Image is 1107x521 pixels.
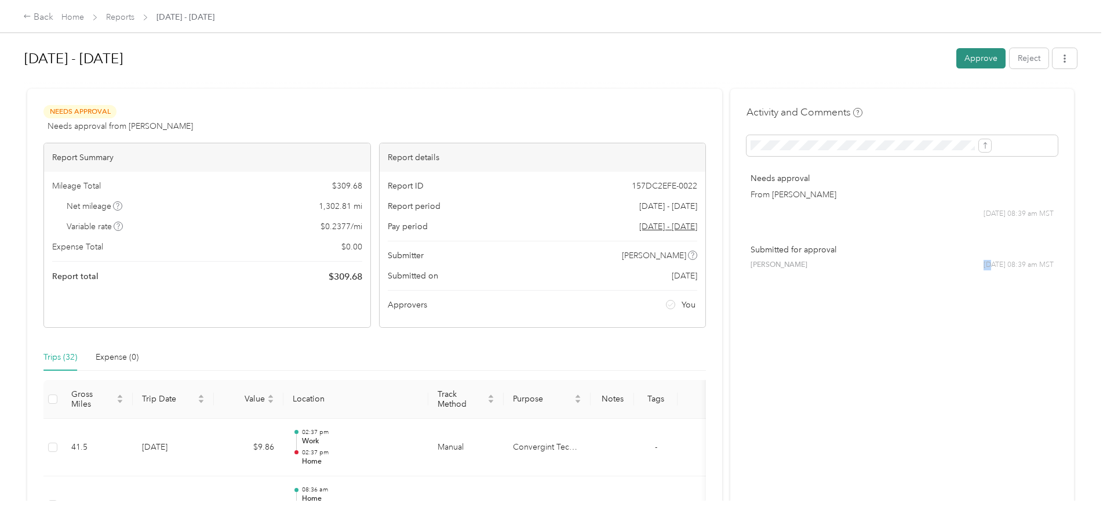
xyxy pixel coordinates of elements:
p: From [PERSON_NAME] [751,189,1054,201]
span: $ 309.68 [329,270,362,284]
p: Needs approval [751,172,1054,184]
div: Report Summary [44,143,370,172]
td: Convergint Technologies [504,419,591,477]
span: caret-up [116,393,123,400]
a: Home [61,12,84,22]
th: Gross Miles [62,380,133,419]
span: Mileage Total [52,180,101,192]
button: Reject [1010,48,1048,68]
div: Trips (32) [43,351,77,364]
span: caret-up [574,393,581,400]
span: [PERSON_NAME] [622,249,686,262]
p: 02:37 pm [302,428,419,436]
span: Gross Miles [71,389,114,409]
span: 157DC2EFE-0022 [632,180,697,192]
td: [DATE] [133,419,214,477]
span: Needs Approval [43,105,116,118]
span: Expense Total [52,241,103,253]
span: $ 0.2377 / mi [321,220,362,233]
span: caret-up [198,393,205,400]
div: Back [23,10,53,24]
span: - [655,500,657,509]
a: Reports [106,12,134,22]
span: - [655,442,657,452]
span: Trip Date [142,394,195,404]
p: 02:37 pm [302,448,419,457]
p: Submitted for approval [751,244,1054,256]
th: Track Method [428,380,504,419]
span: [DATE] 08:39 am MST [984,260,1054,270]
span: [DATE] - [DATE] [156,11,214,23]
span: You [682,299,695,311]
span: [DATE] 08:39 am MST [984,209,1054,219]
span: caret-up [267,393,274,400]
span: caret-down [487,398,494,405]
span: Variable rate [67,220,123,233]
button: Approve [956,48,1006,68]
div: Expense (0) [96,351,139,364]
span: caret-down [267,398,274,405]
th: Trip Date [133,380,214,419]
h4: Activity and Comments [747,105,862,120]
span: $ 309.68 [332,180,362,192]
span: caret-down [116,398,123,405]
p: Home [302,494,419,504]
span: $ 0.00 [341,241,362,253]
th: Location [283,380,428,419]
th: Notes [591,380,634,419]
td: Manual [428,419,504,477]
span: Track Method [438,389,485,409]
span: [PERSON_NAME] [751,260,807,270]
iframe: Everlance-gr Chat Button Frame [1042,456,1107,521]
span: Submitted on [388,270,438,282]
span: Go to pay period [639,220,697,233]
span: Approvers [388,299,427,311]
span: caret-down [198,398,205,405]
p: Home [302,457,419,467]
span: caret-down [574,398,581,405]
span: Value [223,394,265,404]
span: Net mileage [67,200,123,212]
th: Value [214,380,283,419]
span: Report total [52,270,99,283]
span: [DATE] - [DATE] [639,200,697,212]
span: caret-up [487,393,494,400]
span: Report ID [388,180,424,192]
span: Submitter [388,249,424,262]
td: 41.5 [62,419,133,477]
th: Tags [634,380,678,419]
span: [DATE] [672,270,697,282]
p: Work [302,436,419,447]
span: Purpose [513,394,572,404]
span: Report period [388,200,440,212]
span: 1,302.81 mi [319,200,362,212]
td: $9.86 [214,419,283,477]
p: 08:36 am [302,486,419,494]
h1: Sep 1 - 30, 2025 [24,45,948,73]
th: Purpose [504,380,591,419]
div: Report details [380,143,706,172]
span: Needs approval from [PERSON_NAME] [48,120,193,132]
span: Pay period [388,220,428,233]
